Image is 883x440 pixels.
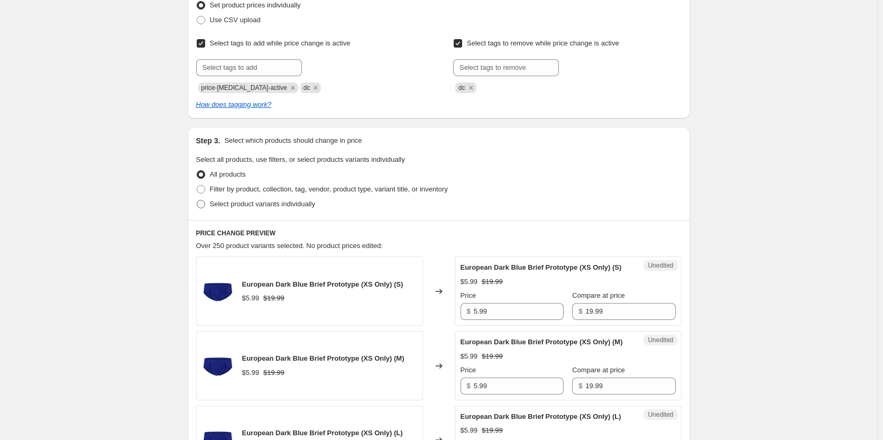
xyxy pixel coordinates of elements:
input: Select tags to add [196,59,302,76]
div: $5.99 [242,293,260,304]
input: Select tags to remove [453,59,559,76]
div: $5.99 [461,351,478,362]
span: Price [461,366,476,374]
span: Price [461,291,476,299]
span: European Dark Blue Brief Prototype (XS Only) (L) [461,412,621,420]
span: $ [578,382,582,390]
span: dc [458,84,465,91]
span: $ [467,307,471,315]
a: How does tagging work? [196,100,271,108]
span: price-change-job-active [201,84,287,91]
p: Select which products should change in price [224,135,362,146]
span: $ [578,307,582,315]
button: Remove dc [311,83,320,93]
span: Select tags to remove while price change is active [467,39,619,47]
div: $5.99 [461,425,478,436]
img: 711841530921_barkblue_1_80x.jpg [202,276,234,307]
span: dc [303,84,310,91]
span: Over 250 product variants selected. No product prices edited: [196,242,383,250]
span: Filter by product, collection, tag, vendor, product type, variant title, or inventory [210,185,448,193]
h2: Step 3. [196,135,220,146]
span: European Dark Blue Brief Prototype (XS Only) (S) [461,263,622,271]
span: Select tags to add while price change is active [210,39,351,47]
span: $ [467,382,471,390]
span: Use CSV upload [210,16,261,24]
span: Unedited [648,261,673,270]
button: Remove dc [466,83,476,93]
h6: PRICE CHANGE PREVIEW [196,229,682,237]
strike: $19.99 [263,368,284,378]
div: $5.99 [242,368,260,378]
span: European Dark Blue Brief Prototype (XS Only) (M) [461,338,623,346]
span: European Dark Blue Brief Prototype (XS Only) (L) [242,429,403,437]
strike: $19.99 [482,425,503,436]
span: Compare at price [572,291,625,299]
span: Unedited [648,336,673,344]
span: All products [210,170,246,178]
div: $5.99 [461,277,478,287]
strike: $19.99 [263,293,284,304]
strike: $19.99 [482,277,503,287]
span: Select product variants individually [210,200,315,208]
span: Select all products, use filters, or select products variants individually [196,155,405,163]
strike: $19.99 [482,351,503,362]
span: European Dark Blue Brief Prototype (XS Only) (M) [242,354,404,362]
span: Set product prices individually [210,1,301,9]
span: European Dark Blue Brief Prototype (XS Only) (S) [242,280,403,288]
span: Unedited [648,410,673,419]
img: 711841530921_barkblue_1_80x.jpg [202,350,234,382]
span: Compare at price [572,366,625,374]
button: Remove price-change-job-active [288,83,298,93]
